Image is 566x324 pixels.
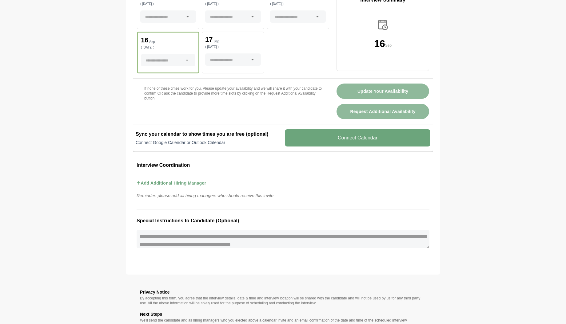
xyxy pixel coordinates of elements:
h2: Sync your calendar to show times you are free (optional) [136,131,281,138]
p: If none of these times work for you. Please update your availability and we will share it with yo... [144,86,322,101]
p: ( [DATE] ) [140,2,196,6]
button: Update Your Availability [337,84,429,99]
p: Sep [385,42,392,49]
p: Connect Google Calendar or Outlook Calendar [136,139,281,146]
v-button: Connect Calendar [285,129,430,146]
h3: Special Instructions to Candidate (Optional) [137,217,429,225]
button: Request Additional Availability [337,104,429,119]
p: ( [DATE] ) [205,45,261,49]
p: 16 [374,39,385,49]
p: ( [DATE] ) [205,2,261,6]
p: ( [DATE] ) [141,46,195,49]
p: ( [DATE] ) [270,2,326,6]
p: 17 [205,36,213,43]
p: Sep [149,41,155,44]
h3: Privacy Notice [140,288,426,296]
p: Reminder: please add all hiring managers who should receive this invite [133,192,433,199]
h3: Interview Coordination [137,161,429,169]
img: calender [377,18,389,31]
p: Sep [214,40,219,43]
h3: Next Steps [140,310,426,318]
p: By accepting this form, you agree that the interview details, date & time and interview location ... [140,296,426,306]
p: 16 [141,37,148,44]
button: Add Additional Hiring Manager [137,174,206,192]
